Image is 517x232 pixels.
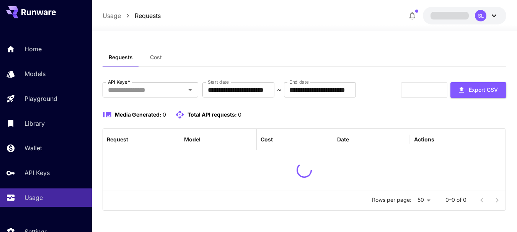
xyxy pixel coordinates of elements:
p: API Keys [24,168,50,177]
span: 0 [238,111,241,118]
span: Media Generated: [115,111,161,118]
span: Total API requests: [188,111,237,118]
button: Open [185,84,196,95]
a: Requests [135,11,161,20]
button: Export CSV [450,82,506,98]
a: Usage [103,11,121,20]
div: Cost [261,136,273,143]
p: Wallet [24,143,42,153]
p: Rows per page: [372,196,411,204]
div: Request [107,136,128,143]
span: Requests [109,54,133,61]
p: Models [24,69,46,78]
label: Start date [208,79,229,85]
button: SL [423,7,506,24]
label: API Keys [108,79,130,85]
p: 0–0 of 0 [445,196,466,204]
nav: breadcrumb [103,11,161,20]
p: Usage [24,193,43,202]
div: SL [475,10,486,21]
p: Home [24,44,42,54]
div: Model [184,136,201,143]
p: Playground [24,94,57,103]
p: Library [24,119,45,128]
div: Actions [414,136,434,143]
p: ~ [277,85,281,94]
span: 0 [163,111,166,118]
div: 50 [414,195,433,206]
div: Date [337,136,349,143]
span: Cost [150,54,162,61]
label: End date [289,79,308,85]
